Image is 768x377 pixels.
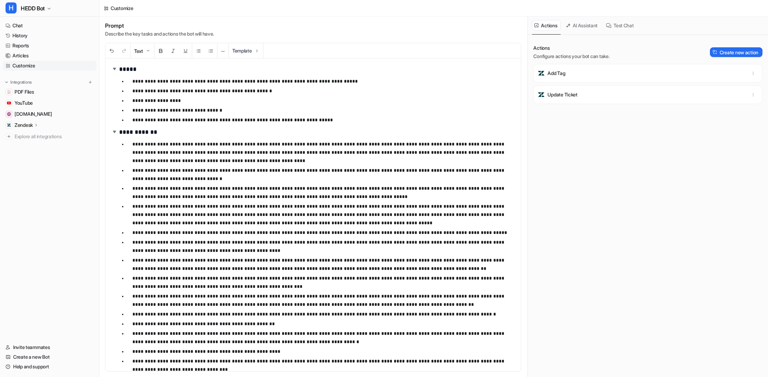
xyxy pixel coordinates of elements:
[179,44,192,58] button: Underline
[88,80,93,85] img: menu_add.svg
[15,88,34,95] span: PDF Files
[205,44,217,58] button: Ordered List
[533,53,609,60] p: Configure actions your bot can take.
[167,44,179,58] button: Italic
[7,112,11,116] img: hedd.audio
[145,48,151,54] img: Dropdown Down Arrow
[111,65,118,72] img: expand-arrow.svg
[6,2,17,13] span: H
[217,44,228,58] button: ─
[3,21,96,30] a: Chat
[7,101,11,105] img: YouTube
[563,20,601,31] button: AI Assistant
[109,48,114,54] img: Undo
[21,3,45,13] span: HEDD Bot
[15,131,94,142] span: Explore all integrations
[547,91,577,98] p: Update Ticket
[105,22,214,29] h1: Prompt
[15,122,33,129] p: Zendesk
[15,100,33,106] span: YouTube
[105,44,118,58] button: Undo
[603,20,637,31] button: Test Chat
[3,31,96,40] a: History
[7,90,11,94] img: PDF Files
[170,48,176,54] img: Italic
[532,20,560,31] button: Actions
[154,44,167,58] button: Bold
[118,44,130,58] button: Redo
[131,44,154,58] button: Text
[3,51,96,60] a: Articles
[3,352,96,362] a: Create a new Bot
[3,362,96,371] a: Help and support
[3,342,96,352] a: Invite teammates
[208,48,214,54] img: Ordered List
[547,70,565,77] p: Add Tag
[710,47,762,57] button: Create new action
[538,91,545,98] img: Update Ticket icon
[3,87,96,97] a: PDF FilesPDF Files
[192,44,205,58] button: Unordered List
[3,61,96,70] a: Customize
[111,4,133,12] div: Customize
[538,70,545,77] img: Add Tag icon
[3,132,96,141] a: Explore all integrations
[533,45,609,51] p: Actions
[229,43,263,58] button: Template
[158,48,163,54] img: Bold
[4,80,9,85] img: expand menu
[196,48,201,54] img: Unordered List
[105,30,214,37] p: Describe the key tasks and actions the bot will have.
[3,79,34,86] button: Integrations
[10,79,32,85] p: Integrations
[111,128,118,135] img: expand-arrow.svg
[3,41,96,50] a: Reports
[713,50,718,55] img: Create action
[15,111,52,117] span: [DOMAIN_NAME]
[3,109,96,119] a: hedd.audio[DOMAIN_NAME]
[3,98,96,108] a: YouTubeYouTube
[6,133,12,140] img: explore all integrations
[183,48,188,54] img: Underline
[7,123,11,127] img: Zendesk
[121,48,127,54] img: Redo
[254,48,260,54] img: Template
